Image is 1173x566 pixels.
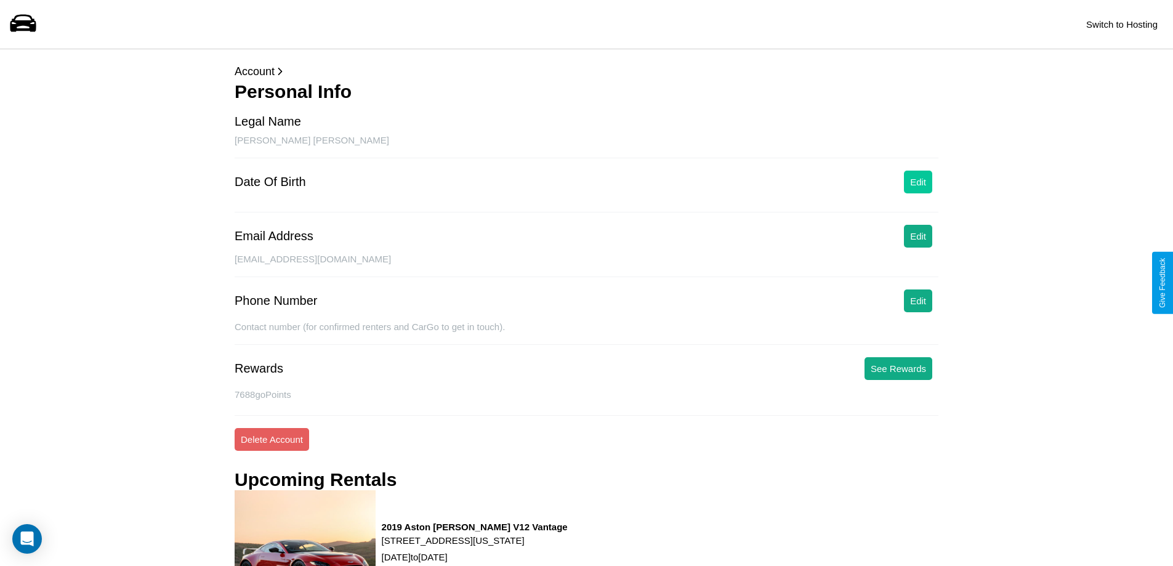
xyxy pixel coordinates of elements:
h3: Personal Info [235,81,938,102]
div: Email Address [235,229,313,243]
div: Open Intercom Messenger [12,524,42,554]
div: Legal Name [235,115,301,129]
p: Account [235,62,938,81]
p: 7688 goPoints [235,386,938,403]
div: Contact number (for confirmed renters and CarGo to get in touch). [235,321,938,345]
h3: Upcoming Rentals [235,469,397,490]
p: [STREET_ADDRESS][US_STATE] [382,532,568,549]
div: [EMAIL_ADDRESS][DOMAIN_NAME] [235,254,938,277]
button: Switch to Hosting [1080,13,1164,36]
div: [PERSON_NAME] [PERSON_NAME] [235,135,938,158]
div: Give Feedback [1158,258,1167,308]
button: Edit [904,289,932,312]
button: Edit [904,225,932,248]
div: Rewards [235,362,283,376]
h3: 2019 Aston [PERSON_NAME] V12 Vantage [382,522,568,532]
div: Phone Number [235,294,318,308]
button: See Rewards [865,357,932,380]
p: [DATE] to [DATE] [382,549,568,565]
div: Date Of Birth [235,175,306,189]
button: Edit [904,171,932,193]
button: Delete Account [235,428,309,451]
